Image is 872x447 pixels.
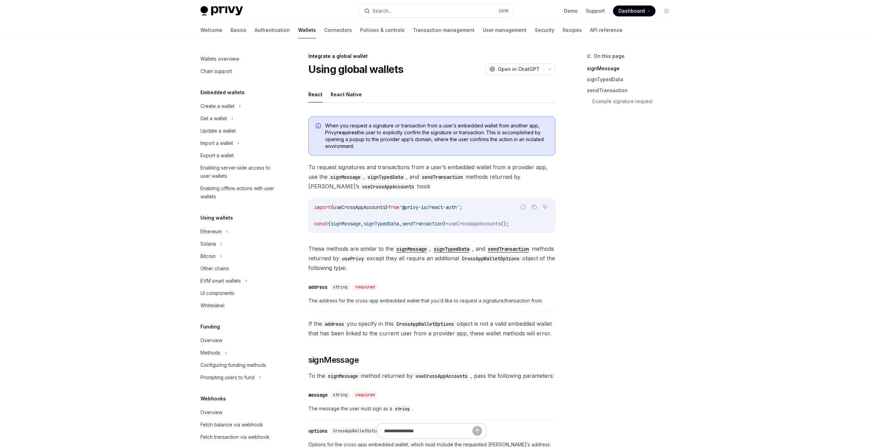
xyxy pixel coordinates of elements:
span: sendTransaction [402,221,443,227]
div: Export a wallet [200,151,234,160]
div: Fetch transaction via webhook [200,433,270,441]
a: Enabling offline actions with user wallets [195,182,283,203]
div: Create a wallet [200,102,234,110]
div: Search... [372,7,392,15]
span: Dashboard [618,8,645,14]
code: CrossAppWalletOptions [459,255,522,262]
span: '@privy-io/react-auth' [399,204,459,210]
img: light logo [200,6,243,16]
code: signMessage [394,245,429,253]
span: , [399,221,402,227]
code: address [322,320,347,328]
span: string [333,284,347,290]
button: React [308,86,322,102]
a: signTypedData [431,245,472,252]
a: Fetch transaction via webhook [195,431,283,443]
span: { [328,221,331,227]
span: const [314,221,328,227]
button: Report incorrect code [519,202,528,211]
div: Enabling server-side access to user wallets [200,164,279,180]
span: On this page [594,52,625,60]
a: Security [535,22,554,38]
span: from [388,204,399,210]
code: signMessage [325,372,361,380]
code: signTypedData [431,245,472,253]
h5: Using wallets [200,214,233,222]
span: If the you specify in this object is not a valid embedded wallet that has been linked to the curr... [308,319,555,338]
div: Prompting users to fund [200,373,255,382]
a: Enabling server-side access to user wallets [195,162,283,182]
span: The address for the cross-app embedded wallet that you’d like to request a signature/transaction ... [308,297,555,305]
a: Demo [564,8,578,14]
a: sendTransaction [485,245,532,252]
a: Export a wallet [195,149,283,162]
div: Update a wallet [200,127,236,135]
span: useCrossAppAccounts [449,221,501,227]
div: Solana [200,240,216,248]
a: signMessage [394,245,429,252]
a: Overview [195,334,283,347]
button: Send message [472,426,482,436]
a: Policies & controls [360,22,405,38]
button: Toggle dark mode [661,5,672,16]
code: usePrivy [339,255,367,262]
div: message [308,392,328,398]
a: User management [483,22,527,38]
a: signTypedData [587,74,677,85]
a: Example signature request [592,96,677,107]
span: import [314,204,331,210]
a: Welcome [200,22,222,38]
button: Search...CtrlK [359,5,513,17]
a: Recipes [563,22,582,38]
span: These methods are similar to the , , and methods returned by except they all require an additiona... [308,244,555,273]
span: When you request a signature or transaction from a user’s embedded wallet from another app, Privy... [325,122,548,150]
div: Whitelabel [200,301,224,310]
a: Whitelabel [195,299,283,312]
span: signMessage [331,221,361,227]
div: Ethereum [200,227,222,236]
a: signMessage [587,63,677,74]
button: Ask AI [541,202,550,211]
div: EVM smart wallets [200,277,241,285]
span: Ctrl K [499,8,509,14]
span: = [446,221,449,227]
div: required [353,392,378,398]
div: Configuring funding methods [200,361,266,369]
a: UI components [195,287,283,299]
a: Authentication [255,22,290,38]
span: } [443,221,446,227]
span: , [361,221,364,227]
a: Transaction management [413,22,475,38]
a: Other chains [195,262,283,275]
code: signMessage [328,173,363,181]
svg: Info [316,123,322,130]
code: string [392,406,412,412]
div: Methods [200,349,220,357]
div: required [353,284,378,290]
div: Enabling offline actions with user wallets [200,184,279,201]
a: Dashboard [613,5,655,16]
a: API reference [590,22,623,38]
button: React Native [331,86,362,102]
div: Get a wallet [200,114,227,123]
button: Open in ChatGPT [485,63,544,75]
span: useCrossAppAccounts [333,204,385,210]
a: Configuring funding methods [195,359,283,371]
div: Overview [200,336,222,345]
a: Support [586,8,605,14]
h1: Using global wallets [308,63,404,75]
a: Wallets [298,22,316,38]
strong: requires [336,129,357,135]
span: ; [459,204,462,210]
div: UI components [200,289,234,297]
a: Update a wallet [195,125,283,137]
span: } [385,204,388,210]
a: Chain support [195,65,283,77]
a: Overview [195,406,283,419]
div: Bitcoin [200,252,216,260]
div: Wallets overview [200,55,239,63]
a: Basics [231,22,246,38]
code: useCrossAppAccounts [359,183,417,190]
span: The message the user must sign as a . [308,405,555,413]
a: Wallets overview [195,53,283,65]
